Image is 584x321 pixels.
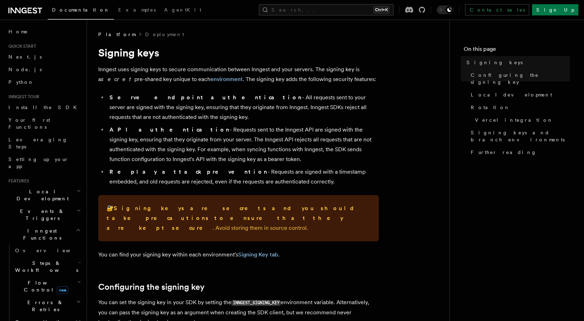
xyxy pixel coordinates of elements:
[12,276,82,296] button: Flow Controlnew
[8,79,34,85] span: Python
[6,133,82,153] a: Leveraging Steps
[12,279,77,293] span: Flow Control
[6,114,82,133] a: Your first Functions
[471,149,537,156] span: Further reading
[12,299,76,313] span: Errors & Retries
[109,126,230,133] strong: API authentication
[107,205,360,231] strong: Signing keys are secrets and you should take precautions to ensure that they are kept secure
[6,44,36,49] span: Quick start
[6,51,82,63] a: Next.js
[437,6,454,14] button: Toggle dark mode
[6,94,39,100] span: Inngest tour
[238,251,278,258] a: Signing Key tab
[12,257,82,276] button: Steps & Workflows
[12,260,78,274] span: Steps & Workflows
[468,88,570,101] a: Local development
[6,178,29,184] span: Features
[468,101,570,114] a: Rotation
[6,153,82,173] a: Setting up your app
[98,46,379,59] h1: Signing keys
[57,286,68,294] span: new
[8,156,69,169] span: Setting up your app
[466,59,523,66] span: Signing keys
[12,296,82,316] button: Errors & Retries
[107,203,370,233] p: 🔐 . Avoid storing them in source control.
[465,4,529,15] a: Contact sales
[98,31,135,38] span: Platform
[8,54,42,60] span: Next.js
[464,56,570,69] a: Signing keys
[6,25,82,38] a: Home
[231,300,281,306] code: INNGEST_SIGNING_KEY
[210,76,243,82] a: environment
[6,205,82,225] button: Events & Triggers
[145,31,184,38] a: Deployment
[472,114,570,126] a: Vercel integration
[118,7,156,13] span: Examples
[532,4,578,15] a: Sign Up
[107,125,379,164] li: - Requests sent to the Inngest API are signed with the signing key, ensuring that they originate ...
[471,91,552,98] span: Local development
[6,185,82,205] button: Local Development
[160,2,206,19] a: AgentKit
[471,104,510,111] span: Rotation
[52,7,110,13] span: Documentation
[107,93,379,122] li: - All requests sent to your server are signed with the signing key, ensuring that they originate ...
[8,67,42,72] span: Node.js
[259,4,394,15] button: Search...Ctrl+K
[468,69,570,88] a: Configuring the signing key
[8,137,68,149] span: Leveraging Steps
[475,116,553,123] span: Vercel integration
[6,101,82,114] a: Install the SDK
[114,2,160,19] a: Examples
[6,63,82,76] a: Node.js
[109,168,268,175] strong: Replay attack prevention
[6,188,76,202] span: Local Development
[12,244,82,257] a: Overview
[6,208,76,222] span: Events & Triggers
[98,282,204,292] a: Configuring the signing key
[101,76,134,82] em: secret
[468,146,570,159] a: Further reading
[8,28,28,35] span: Home
[6,76,82,88] a: Python
[48,2,114,20] a: Documentation
[15,248,87,253] span: Overview
[471,129,570,143] span: Signing keys and branch environments
[8,117,50,130] span: Your first Functions
[471,72,570,86] span: Configuring the signing key
[109,94,302,101] strong: Serve endpoint authentication
[468,126,570,146] a: Signing keys and branch environments
[98,65,379,84] p: Inngest uses signing keys to secure communication between Inngest and your servers. The signing k...
[464,45,570,56] h4: On this page
[6,227,76,241] span: Inngest Functions
[6,225,82,244] button: Inngest Functions
[8,105,81,110] span: Install the SDK
[374,6,389,13] kbd: Ctrl+K
[164,7,201,13] span: AgentKit
[107,167,379,187] li: - Requests are signed with a timestamp embedded, and old requests are rejected, even if the reque...
[98,250,379,260] p: You can find your signing key within each environment's .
